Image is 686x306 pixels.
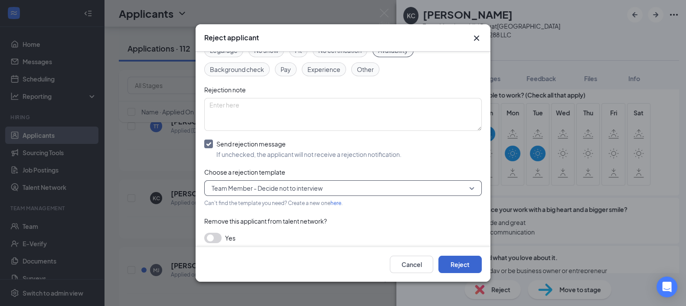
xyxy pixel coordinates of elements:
[204,200,343,206] span: Can't find the template you need? Create a new one .
[390,256,433,273] button: Cancel
[471,33,482,43] svg: Cross
[657,277,677,297] div: Open Intercom Messenger
[330,200,341,206] a: here
[281,65,291,74] span: Pay
[225,233,235,243] span: Yes
[204,217,327,225] span: Remove this applicant from talent network?
[357,65,374,74] span: Other
[204,86,246,94] span: Rejection note
[212,182,323,195] span: Team Member - Decide not to interview
[471,33,482,43] button: Close
[204,168,285,176] span: Choose a rejection template
[438,256,482,273] button: Reject
[210,65,264,74] span: Background check
[204,33,259,42] h3: Reject applicant
[307,65,340,74] span: Experience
